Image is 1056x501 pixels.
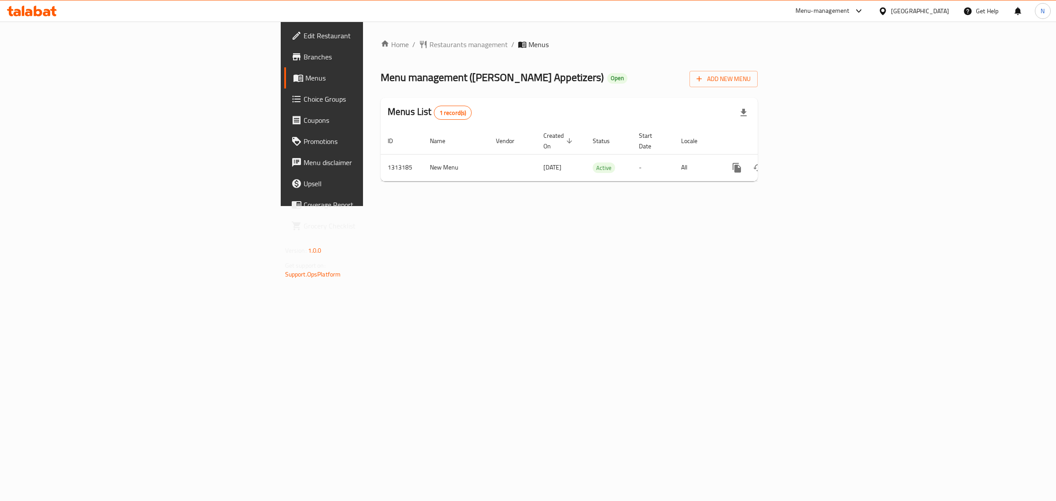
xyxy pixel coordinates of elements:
[284,173,457,194] a: Upsell
[304,221,450,231] span: Grocery Checklist
[308,245,322,256] span: 1.0.0
[304,30,450,41] span: Edit Restaurant
[304,136,450,147] span: Promotions
[593,163,615,173] span: Active
[429,39,508,50] span: Restaurants management
[681,136,709,146] span: Locale
[674,154,719,181] td: All
[284,152,457,173] a: Menu disclaimer
[388,136,404,146] span: ID
[304,157,450,168] span: Menu disclaimer
[304,94,450,104] span: Choice Groups
[607,73,627,84] div: Open
[697,74,751,85] span: Add New Menu
[285,260,326,271] span: Get support on:
[381,128,818,181] table: enhanced table
[607,74,627,82] span: Open
[304,115,450,125] span: Coupons
[381,67,604,87] span: Menu management ( [PERSON_NAME] Appetizers )
[796,6,850,16] div: Menu-management
[528,39,549,50] span: Menus
[285,245,307,256] span: Version:
[419,39,508,50] a: Restaurants management
[748,157,769,178] button: Change Status
[388,105,472,120] h2: Menus List
[689,71,758,87] button: Add New Menu
[284,88,457,110] a: Choice Groups
[284,46,457,67] a: Branches
[284,110,457,131] a: Coupons
[381,39,758,50] nav: breadcrumb
[726,157,748,178] button: more
[632,154,674,181] td: -
[285,269,341,280] a: Support.OpsPlatform
[430,136,457,146] span: Name
[304,199,450,210] span: Coverage Report
[284,131,457,152] a: Promotions
[1041,6,1045,16] span: N
[593,136,621,146] span: Status
[719,128,818,155] th: Actions
[434,106,472,120] div: Total records count
[304,52,450,62] span: Branches
[639,130,664,151] span: Start Date
[511,39,514,50] li: /
[284,215,457,236] a: Grocery Checklist
[284,25,457,46] a: Edit Restaurant
[593,162,615,173] div: Active
[733,102,754,123] div: Export file
[496,136,526,146] span: Vendor
[284,194,457,215] a: Coverage Report
[305,73,450,83] span: Menus
[434,109,472,117] span: 1 record(s)
[891,6,949,16] div: [GEOGRAPHIC_DATA]
[543,162,561,173] span: [DATE]
[284,67,457,88] a: Menus
[304,178,450,189] span: Upsell
[543,130,575,151] span: Created On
